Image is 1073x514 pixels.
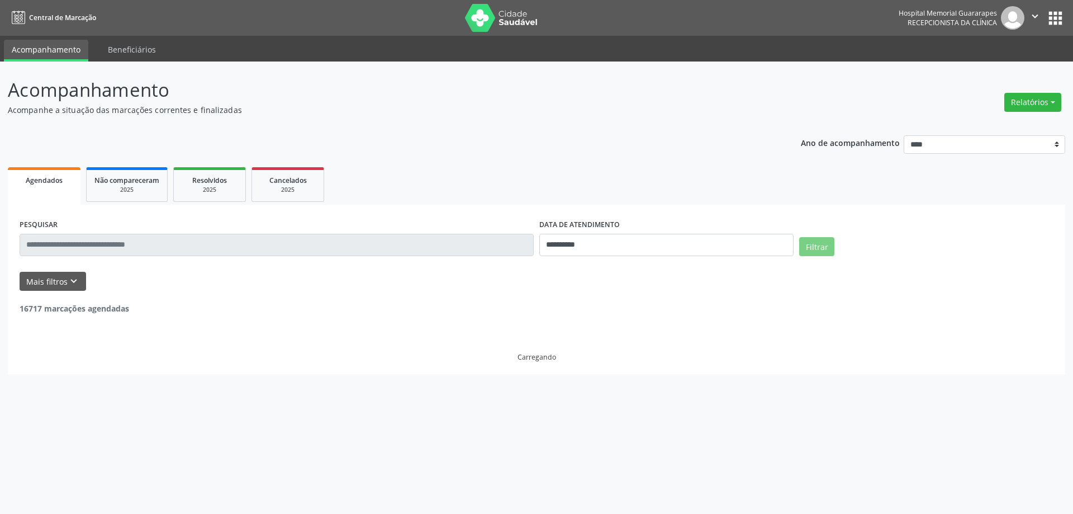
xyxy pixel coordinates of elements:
[20,272,86,291] button: Mais filtroskeyboard_arrow_down
[801,135,900,149] p: Ano de acompanhamento
[1001,6,1024,30] img: img
[1029,10,1041,22] i: 
[26,176,63,185] span: Agendados
[269,176,307,185] span: Cancelados
[68,275,80,287] i: keyboard_arrow_down
[539,216,620,234] label: DATA DE ATENDIMENTO
[1004,93,1061,112] button: Relatórios
[8,76,748,104] p: Acompanhamento
[799,237,834,256] button: Filtrar
[20,303,129,314] strong: 16717 marcações agendadas
[29,13,96,22] span: Central de Marcação
[260,186,316,194] div: 2025
[1024,6,1046,30] button: 
[517,352,556,362] div: Carregando
[899,8,997,18] div: Hospital Memorial Guararapes
[94,176,159,185] span: Não compareceram
[20,216,58,234] label: PESQUISAR
[908,18,997,27] span: Recepcionista da clínica
[192,176,227,185] span: Resolvidos
[100,40,164,59] a: Beneficiários
[8,104,748,116] p: Acompanhe a situação das marcações correntes e finalizadas
[8,8,96,27] a: Central de Marcação
[94,186,159,194] div: 2025
[1046,8,1065,28] button: apps
[4,40,88,62] a: Acompanhamento
[182,186,238,194] div: 2025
